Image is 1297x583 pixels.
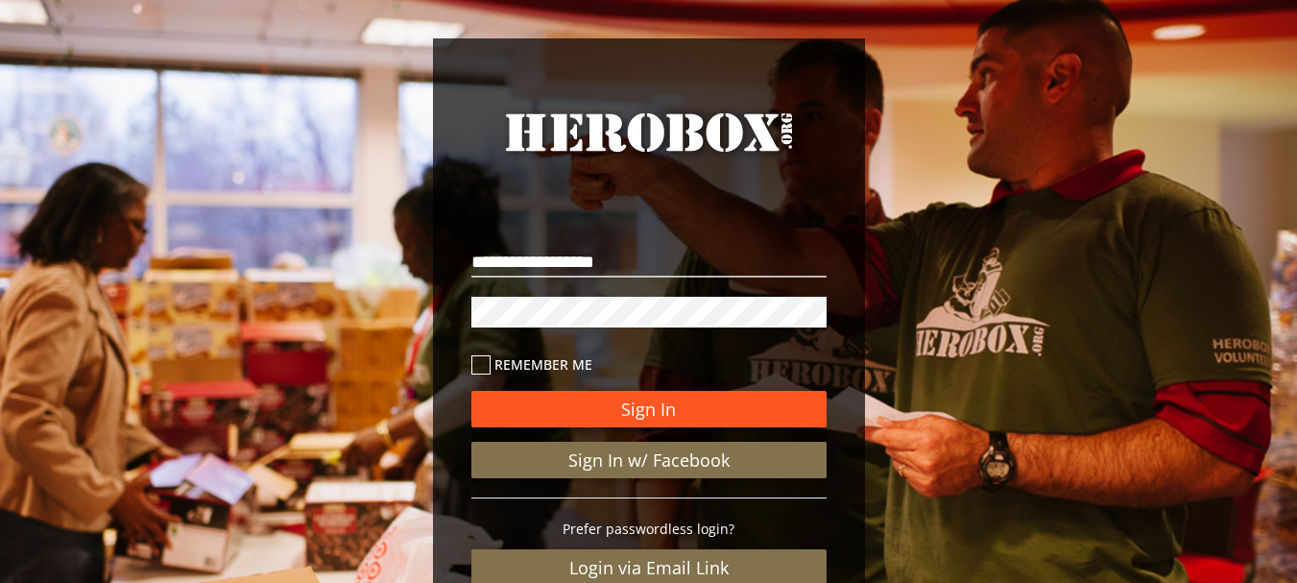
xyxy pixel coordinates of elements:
a: HeroBox [471,106,827,194]
p: Prefer passwordless login? [471,518,827,540]
label: Remember me [471,353,827,376]
button: Sign In [471,391,827,427]
a: Sign In w/ Facebook [471,442,827,478]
